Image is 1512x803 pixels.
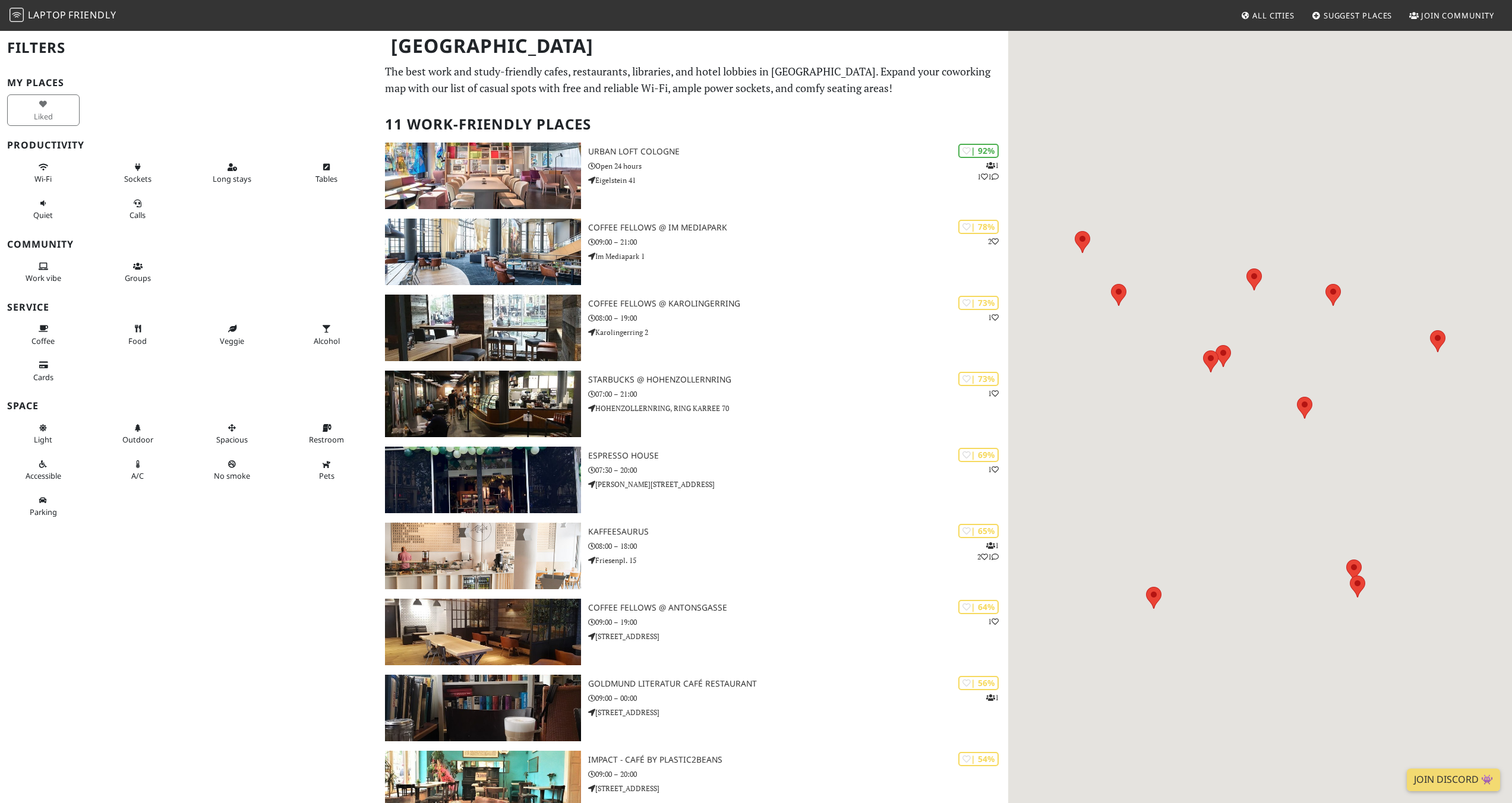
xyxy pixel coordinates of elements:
button: Sockets [102,157,174,189]
p: Karolingerring 2 [588,327,1008,338]
p: Friesenpl. 15 [588,555,1008,566]
button: Work vibe [7,257,80,288]
h3: Coffee Fellows @ Karolingerring [588,299,1008,309]
span: Restroom [309,434,344,445]
div: | 69% [958,448,999,461]
h3: Space [7,400,371,412]
span: Laptop [28,8,67,21]
span: Air conditioned [131,470,144,481]
div: | 78% [958,220,999,233]
p: 09:00 – 20:00 [588,769,1008,780]
button: Quiet [7,194,80,225]
h3: Service [7,302,371,313]
h3: URBAN LOFT Cologne [588,147,1008,157]
h2: 11 Work-Friendly Places [385,106,1000,143]
div: | 92% [958,144,999,157]
button: Alcohol [291,319,363,350]
span: Natural light [34,434,52,445]
p: 09:00 – 21:00 [588,236,1008,248]
h3: My Places [7,77,371,88]
span: All Cities [1252,10,1295,21]
span: Group tables [125,273,151,283]
a: Suggest Places [1307,5,1397,26]
h3: Impact - Café by Plastic2Beans [588,755,1008,765]
span: Smoke free [214,470,250,481]
a: LaptopFriendly LaptopFriendly [10,5,116,26]
span: Quiet [33,210,53,220]
img: LaptopFriendly [10,8,24,22]
p: 1 [986,692,999,703]
span: Alcohol [314,336,340,346]
div: | 64% [958,600,999,614]
h3: Goldmund Literatur Café Restaurant [588,679,1008,689]
h3: Espresso House [588,451,1008,461]
a: Kaffeesaurus | 65% 121 Kaffeesaurus 08:00 – 18:00 Friesenpl. 15 [378,523,1008,589]
img: Kaffeesaurus [385,523,580,589]
p: Im Mediapark 1 [588,251,1008,262]
h3: Productivity [7,140,371,151]
span: Work-friendly tables [315,173,337,184]
a: URBAN LOFT Cologne | 92% 111 URBAN LOFT Cologne Open 24 hours Eigelstein 41 [378,143,1008,209]
div: | 56% [958,676,999,690]
img: Coffee Fellows @ Im Mediapark [385,219,580,285]
p: 08:00 – 19:00 [588,312,1008,324]
p: 07:30 – 20:00 [588,464,1008,476]
p: Open 24 hours [588,160,1008,172]
p: 1 [988,464,999,475]
button: Outdoor [102,418,174,450]
img: Espresso House [385,447,580,513]
button: Veggie [196,319,269,350]
div: | 73% [958,296,999,309]
a: Coffee Fellows @ Antonsgasse | 64% 1 Coffee Fellows @ Antonsgasse 09:00 – 19:00 [STREET_ADDRESS] [378,599,1008,665]
button: Food [102,319,174,350]
a: All Cities [1236,5,1299,26]
span: Parking [30,507,57,517]
p: Eigelstein 41 [588,175,1008,186]
img: URBAN LOFT Cologne [385,143,580,209]
button: Wi-Fi [7,157,80,189]
span: Stable Wi-Fi [34,173,52,184]
button: Calls [102,194,174,225]
img: Coffee Fellows @ Karolingerring [385,295,580,361]
img: Goldmund Literatur Café Restaurant [385,675,580,741]
p: [STREET_ADDRESS] [588,631,1008,642]
button: Pets [291,454,363,486]
button: A/C [102,454,174,486]
p: [STREET_ADDRESS] [588,707,1008,718]
button: Parking [7,491,80,522]
button: Accessible [7,454,80,486]
a: Coffee Fellows @ Karolingerring | 73% 1 Coffee Fellows @ Karolingerring 08:00 – 19:00 Karolingerr... [378,295,1008,361]
p: 1 1 1 [977,160,999,182]
span: Suggest Places [1324,10,1393,21]
button: Groups [102,257,174,288]
h1: [GEOGRAPHIC_DATA] [381,30,1005,62]
span: Power sockets [124,173,151,184]
a: Espresso House | 69% 1 Espresso House 07:30 – 20:00 [PERSON_NAME][STREET_ADDRESS] [378,447,1008,513]
p: 1 [988,616,999,627]
a: Starbucks @ Hohenzollernring | 73% 1 Starbucks @ Hohenzollernring 07:00 – 21:00 HOHENZOLLERNRING,... [378,371,1008,437]
a: Coffee Fellows @ Im Mediapark | 78% 2 Coffee Fellows @ Im Mediapark 09:00 – 21:00 Im Mediapark 1 [378,219,1008,285]
span: Pet friendly [319,470,334,481]
h3: Community [7,239,371,250]
a: Join Community [1404,5,1499,26]
span: Video/audio calls [130,210,146,220]
button: No smoke [196,454,269,486]
p: [PERSON_NAME][STREET_ADDRESS] [588,479,1008,490]
span: Coffee [31,336,55,346]
p: 07:00 – 21:00 [588,388,1008,400]
button: Spacious [196,418,269,450]
a: Join Discord 👾 [1407,769,1500,791]
span: Food [128,336,147,346]
span: Veggie [220,336,244,346]
button: Light [7,418,80,450]
p: 08:00 – 18:00 [588,540,1008,552]
p: HOHENZOLLERNRING, RING KARREE 70 [588,403,1008,414]
div: | 54% [958,752,999,766]
span: Friendly [68,8,116,21]
span: Accessible [26,470,61,481]
p: 1 2 1 [977,540,999,562]
div: | 65% [958,524,999,538]
p: 1 [988,312,999,323]
h3: Coffee Fellows @ Antonsgasse [588,603,1008,613]
p: 09:00 – 00:00 [588,693,1008,704]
